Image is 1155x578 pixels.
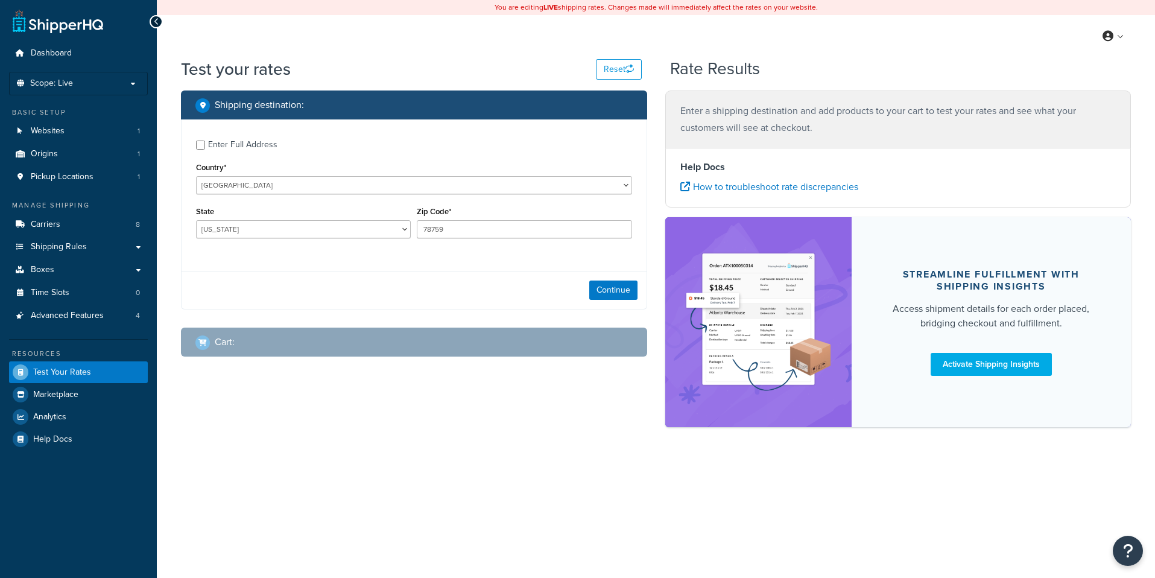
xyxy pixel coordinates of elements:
h1: Test your rates [181,57,291,81]
span: Help Docs [33,434,72,445]
span: Websites [31,126,65,136]
span: Test Your Rates [33,367,91,378]
a: Shipping Rules [9,236,148,258]
div: Access shipment details for each order placed, bridging checkout and fulfillment. [881,302,1103,331]
a: Websites1 [9,120,148,142]
div: Enter Full Address [208,136,277,153]
h2: Shipping destination : [215,100,304,110]
button: Open Resource Center [1113,536,1143,566]
a: How to troubleshoot rate discrepancies [680,180,858,194]
span: Carriers [31,220,60,230]
b: LIVE [543,2,558,13]
input: Enter Full Address [196,141,205,150]
a: Dashboard [9,42,148,65]
span: Boxes [31,265,54,275]
img: feature-image-si-e24932ea9b9fcd0ff835db86be1ff8d589347e8876e1638d903ea230a36726be.png [683,235,834,409]
a: Help Docs [9,428,148,450]
p: Enter a shipping destination and add products to your cart to test your rates and see what your c... [680,103,1116,136]
div: Basic Setup [9,107,148,118]
a: Activate Shipping Insights [931,353,1052,376]
label: State [196,207,214,216]
li: Carriers [9,214,148,236]
div: Streamline Fulfillment with Shipping Insights [881,268,1103,293]
a: Analytics [9,406,148,428]
span: 4 [136,311,140,321]
span: Scope: Live [30,78,73,89]
li: Pickup Locations [9,166,148,188]
li: Origins [9,143,148,165]
div: Resources [9,349,148,359]
a: Carriers8 [9,214,148,236]
span: 8 [136,220,140,230]
span: Origins [31,149,58,159]
a: Test Your Rates [9,361,148,383]
label: Country* [196,163,226,172]
a: Pickup Locations1 [9,166,148,188]
li: Advanced Features [9,305,148,327]
a: Marketplace [9,384,148,405]
span: Shipping Rules [31,242,87,252]
span: Dashboard [31,48,72,59]
li: Websites [9,120,148,142]
label: Zip Code* [417,207,451,216]
h2: Cart : [215,337,235,348]
span: Advanced Features [31,311,104,321]
a: Time Slots0 [9,282,148,304]
a: Boxes [9,259,148,281]
span: 1 [138,149,140,159]
span: Time Slots [31,288,69,298]
span: 1 [138,126,140,136]
div: Manage Shipping [9,200,148,211]
a: Origins1 [9,143,148,165]
button: Reset [596,59,642,80]
a: Advanced Features4 [9,305,148,327]
h2: Rate Results [670,60,760,78]
span: 0 [136,288,140,298]
button: Continue [589,281,638,300]
span: Pickup Locations [31,172,93,182]
span: 1 [138,172,140,182]
li: Time Slots [9,282,148,304]
span: Marketplace [33,390,78,400]
h4: Help Docs [680,160,1116,174]
span: Analytics [33,412,66,422]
